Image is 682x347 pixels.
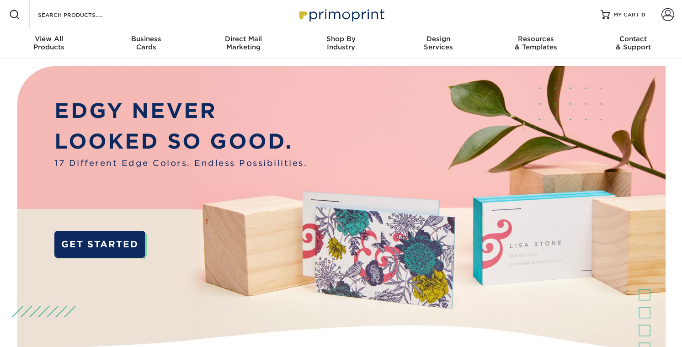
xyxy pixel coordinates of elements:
[585,35,682,51] div: & Support
[195,35,292,43] span: Direct Mail
[585,35,682,43] span: Contact
[195,35,292,51] div: Marketing
[613,11,639,19] span: MY CART
[487,29,585,59] a: Resources& Templates
[54,126,307,157] p: LOOKED SO GOOD.
[641,11,645,18] span: 0
[54,231,145,258] a: GET STARTED
[97,29,195,59] a: BusinessCards
[37,9,126,20] input: SEARCH PRODUCTS.....
[487,35,585,43] span: Resources
[54,96,307,126] p: EDGY NEVER
[390,29,487,59] a: DesignServices
[390,35,487,43] span: Design
[585,29,682,59] a: Contact& Support
[390,35,487,51] div: Services
[97,35,195,43] span: Business
[97,35,195,51] div: Cards
[54,157,307,170] span: 17 Different Edge Colors. Endless Possibilities.
[292,35,389,43] span: Shop By
[295,5,387,24] img: Primoprint
[487,35,585,51] div: & Templates
[292,29,389,59] a: Shop ByIndustry
[195,29,292,59] a: Direct MailMarketing
[292,35,389,51] div: Industry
